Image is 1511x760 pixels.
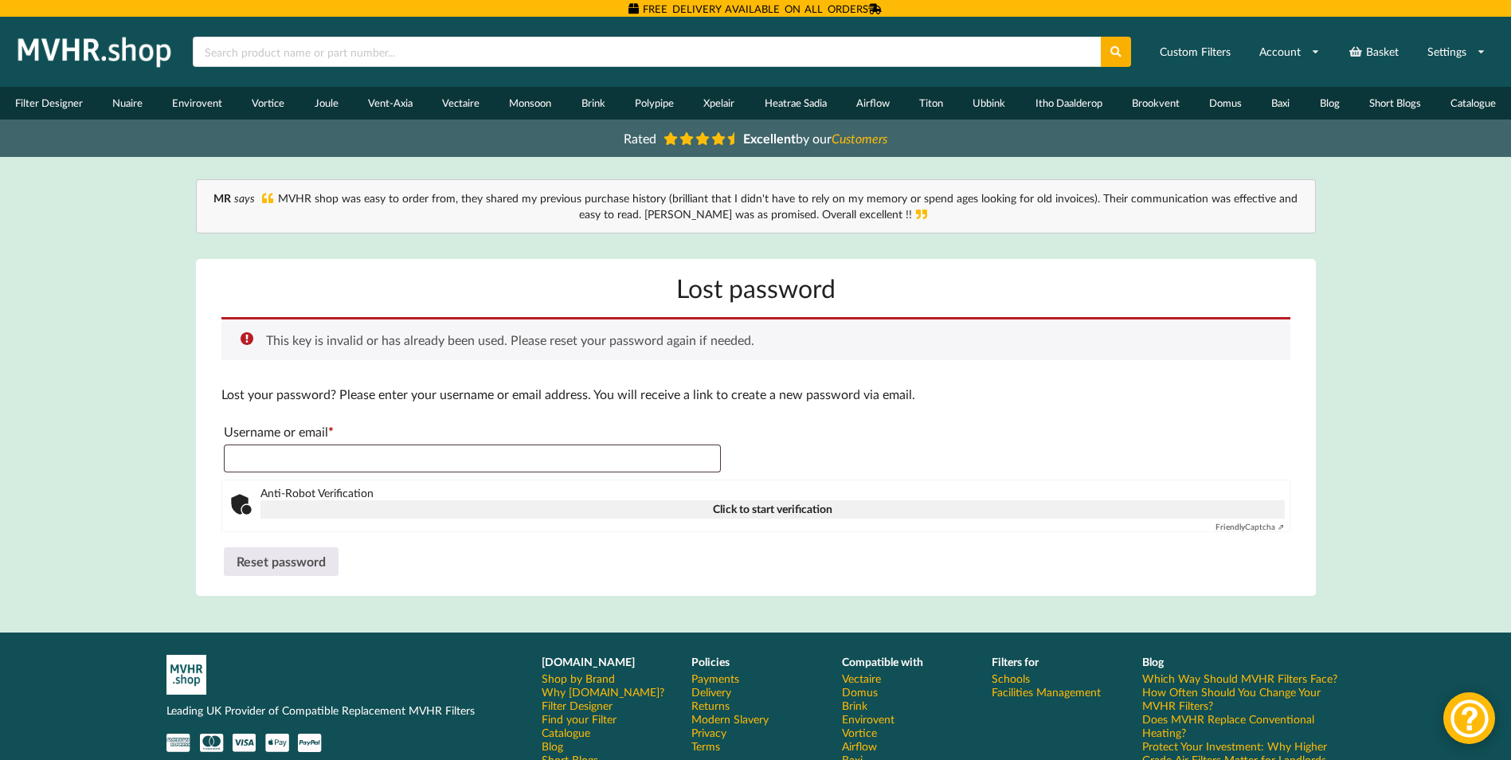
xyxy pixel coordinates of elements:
[904,87,957,119] a: Titon
[1020,87,1117,119] a: Itho Daalderop
[542,726,590,739] a: Catalogue
[213,190,1299,222] div: MVHR shop was easy to order from, they shared my previous purchase history (brilliant that I didn...
[1436,87,1511,119] a: Catalogue
[428,87,495,119] a: Vectaire
[97,87,157,119] a: Nuaire
[1117,87,1194,119] a: Brookvent
[542,672,615,685] a: Shop by Brand
[542,685,664,699] a: Why [DOMAIN_NAME]?
[691,739,720,753] a: Terms
[495,87,566,119] a: Monsoon
[542,739,563,753] a: Blog
[691,726,726,739] a: Privacy
[260,487,1285,500] span: Anti-Robot Verification
[842,739,877,753] a: Airflow
[691,699,730,712] a: Returns
[1215,522,1284,531] a: FriendlyCaptcha ⇗
[234,191,255,205] i: says
[158,87,237,119] a: Envirovent
[992,672,1030,685] a: Schools
[842,655,923,668] b: Compatible with
[832,131,887,146] i: Customers
[1142,655,1164,668] b: Blog
[691,685,731,699] a: Delivery
[992,685,1101,699] a: Facilities Management
[542,699,613,712] a: Filter Designer
[193,37,1101,67] input: Search product name or part number...
[11,32,178,72] img: mvhr.shop.png
[299,87,353,119] a: Joule
[689,87,750,119] a: Xpelair
[542,712,617,726] a: Find your Filter
[224,547,339,576] button: Reset password
[221,386,1290,404] p: Lost your password? Please enter your username or email address. You will receive a link to creat...
[958,87,1020,119] a: Ubbink
[992,655,1039,668] b: Filters for
[842,712,894,726] a: Envirovent
[1195,87,1257,119] a: Domus
[166,703,519,719] p: Leading UK Provider of Compatible Replacement MVHR Filters
[1215,522,1245,531] b: Friendly
[1249,37,1330,66] a: Account
[353,87,427,119] a: Vent-Axia
[1142,685,1345,712] a: How Often Should You Change Your MVHR Filters?
[842,726,877,739] a: Vortice
[566,87,620,119] a: Brink
[624,131,656,146] span: Rated
[842,672,881,685] a: Vectaire
[691,712,769,726] a: Modern Slavery
[1354,87,1435,119] a: Short Blogs
[213,191,231,205] b: MR
[542,655,635,668] b: [DOMAIN_NAME]
[750,87,841,119] a: Heatrae Sadia
[691,655,730,668] b: Policies
[1149,37,1241,66] a: Custom Filters
[620,87,688,119] a: Polypipe
[1338,37,1409,66] a: Basket
[1142,712,1345,739] a: Does MVHR Replace Conventional Heating?
[743,131,796,146] b: Excellent
[260,500,1285,519] button: Click to start verification
[166,655,206,695] img: mvhr-inverted.png
[841,87,904,119] a: Airflow
[1305,87,1354,119] a: Blog
[221,272,1290,304] h1: Lost password
[266,332,1265,347] li: This key is invalid or has already been used. Please reset your password again if needed.
[1257,87,1305,119] a: Baxi
[691,672,739,685] a: Payments
[237,87,299,119] a: Vortice
[1142,672,1337,685] a: Which Way Should MVHR Filters Face?
[842,685,878,699] a: Domus
[613,125,899,151] a: Rated Excellentby ourCustomers
[842,699,867,712] a: Brink
[743,131,887,146] span: by our
[224,419,722,445] label: Username or email
[1417,37,1496,66] a: Settings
